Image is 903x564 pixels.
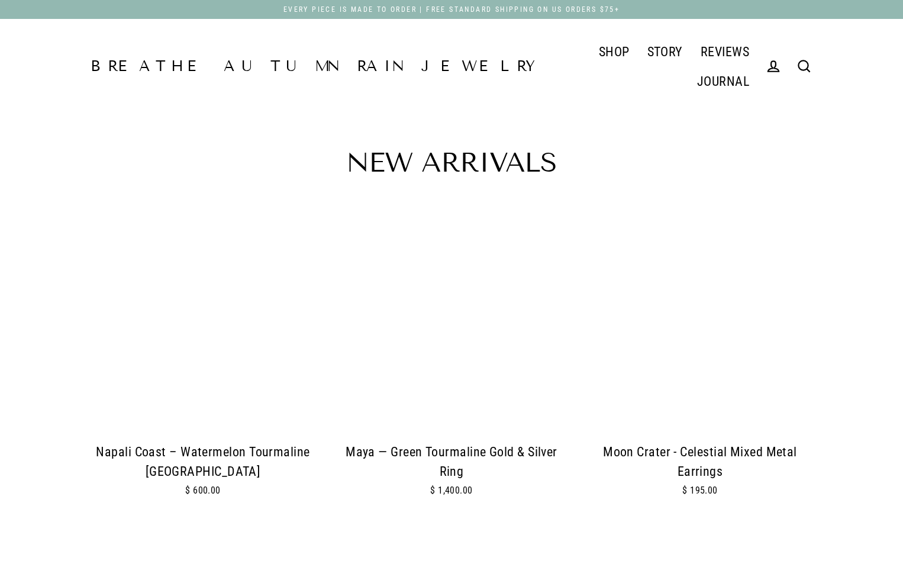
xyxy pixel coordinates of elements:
[91,212,315,518] a: One-of-a-kind watermelon tourmaline silver ring with white topaz accent – Napali Coast by Breathe...
[339,212,564,518] a: One-of-a-kind green tourmaline gold and silver ring – Maya design by Breathe Autumn Rain Maya — G...
[91,59,541,74] a: Breathe Autumn Rain Jewelry
[339,443,564,482] div: Maya — Green Tourmaline Gold & Silver Ring
[430,485,473,496] span: $ 1,400.00
[590,37,638,66] a: SHOP
[541,37,758,96] div: Primary
[638,37,692,66] a: STORY
[588,212,812,518] a: Moon Crater - Celestial Mixed Metal Earrings$ 195.00
[682,485,718,496] span: $ 195.00
[185,485,221,496] span: $ 600.00
[91,149,812,176] h1: New Arrivals
[91,443,315,482] div: Napali Coast – Watermelon Tourmaline [GEOGRAPHIC_DATA]
[692,37,758,66] a: REVIEWS
[688,66,758,96] a: JOURNAL
[588,443,812,482] div: Moon Crater - Celestial Mixed Metal Earrings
